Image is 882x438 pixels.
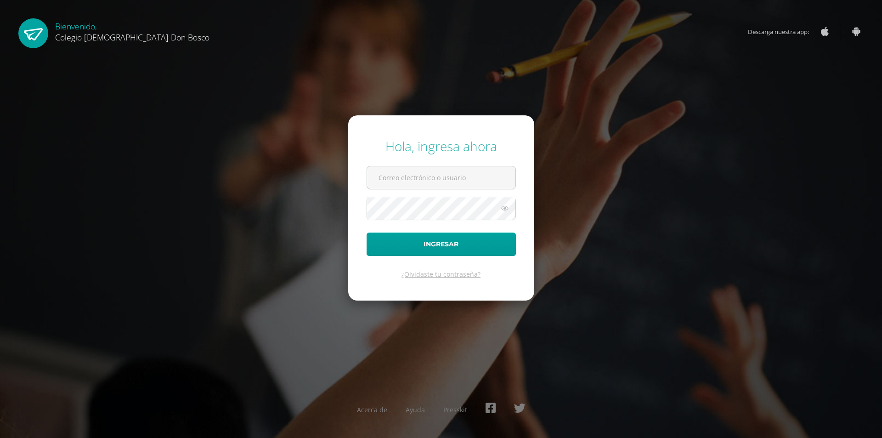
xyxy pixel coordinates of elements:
[367,233,516,256] button: Ingresar
[401,270,481,279] a: ¿Olvidaste tu contraseña?
[55,32,209,43] span: Colegio [DEMOGRAPHIC_DATA] Don Bosco
[443,405,467,414] a: Presskit
[367,137,516,155] div: Hola, ingresa ahora
[357,405,387,414] a: Acerca de
[367,166,515,189] input: Correo electrónico o usuario
[748,23,818,40] span: Descarga nuestra app:
[406,405,425,414] a: Ayuda
[55,18,209,43] div: Bienvenido,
